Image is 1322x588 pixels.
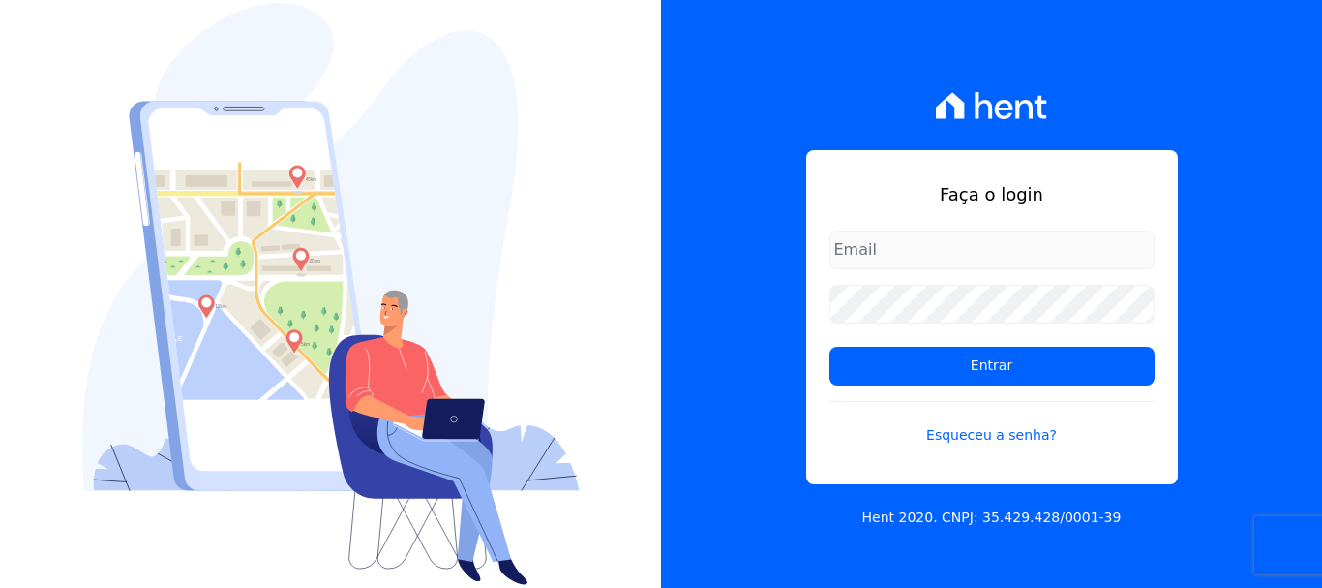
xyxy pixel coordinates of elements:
[829,347,1155,386] input: Entrar
[829,401,1155,446] a: Esqueceu a senha?
[829,231,1155,269] input: Email
[82,3,580,585] img: Login
[829,181,1155,207] h1: Faça o login
[862,508,1122,528] p: Hent 2020. CNPJ: 35.429.428/0001-39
